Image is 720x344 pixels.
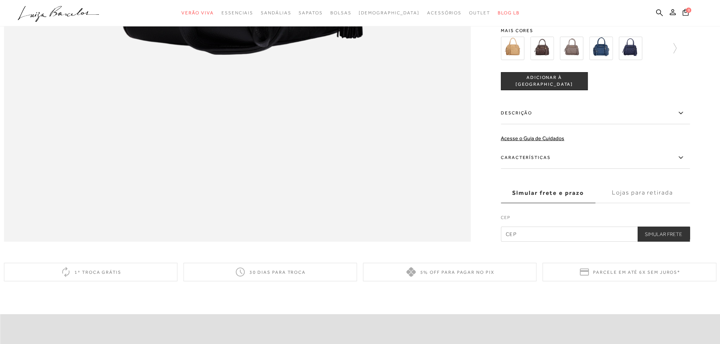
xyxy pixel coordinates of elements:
img: BOLSA MÉDIA MATELASSÊ FRONTAL AZUL [589,37,613,60]
label: Lojas para retirada [595,183,690,203]
a: noSubCategoriesText [181,6,214,20]
span: Sandálias [261,10,291,15]
span: [DEMOGRAPHIC_DATA] [359,10,420,15]
div: 5% off para pagar no PIX [363,263,537,281]
a: noSubCategoriesText [299,6,322,20]
label: Características [501,147,690,169]
a: Acesse o Guia de Cuidados [501,135,564,141]
label: Descrição [501,102,690,124]
a: noSubCategoriesText [330,6,351,20]
img: BOLSA DE MATELASSÊ COM BOLSO FRONTAL EM COURO CINZA DUMBO MÉDIA [560,37,583,60]
span: 0 [686,8,691,13]
a: BLOG LB [498,6,520,20]
a: noSubCategoriesText [359,6,420,20]
span: Essenciais [221,10,253,15]
label: Simular frete e prazo [501,183,595,203]
a: noSubCategoriesText [427,6,461,20]
a: noSubCategoriesText [221,6,253,20]
span: Acessórios [427,10,461,15]
img: BOLSA MÉDIA MATELASSÊ FRONTAL AZUL ATLÂNTICO [619,37,642,60]
img: BOLSA DE MATELASSÊ COM BOLSO FRONTAL EM COURO BEGE AREIA MÉDIA [501,37,524,60]
span: Sapatos [299,10,322,15]
button: Simular Frete [637,227,690,242]
button: ADICIONAR À [GEOGRAPHIC_DATA] [501,72,588,90]
span: Mais cores [501,28,690,33]
a: noSubCategoriesText [469,6,490,20]
span: Bolsas [330,10,351,15]
input: CEP [501,227,690,242]
div: Parcele em até 6x sem juros* [543,263,716,281]
div: 30 dias para troca [183,263,357,281]
span: Verão Viva [181,10,214,15]
img: BOLSA DE MATELASSÊ COM BOLSO FRONTAL EM COURO CAFÉ MÉDIA [530,37,554,60]
span: BLOG LB [498,10,520,15]
span: ADICIONAR À [GEOGRAPHIC_DATA] [501,75,587,88]
a: noSubCategoriesText [261,6,291,20]
span: Outlet [469,10,490,15]
div: 1ª troca grátis [4,263,177,281]
button: 0 [680,8,691,19]
label: CEP [501,214,690,225]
